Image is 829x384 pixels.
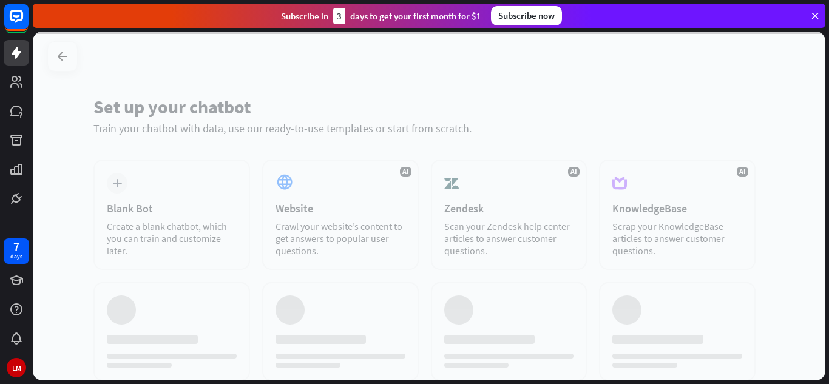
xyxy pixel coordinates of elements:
[13,241,19,252] div: 7
[10,252,22,261] div: days
[491,6,562,25] div: Subscribe now
[333,8,345,24] div: 3
[7,358,26,377] div: EM
[4,238,29,264] a: 7 days
[281,8,481,24] div: Subscribe in days to get your first month for $1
